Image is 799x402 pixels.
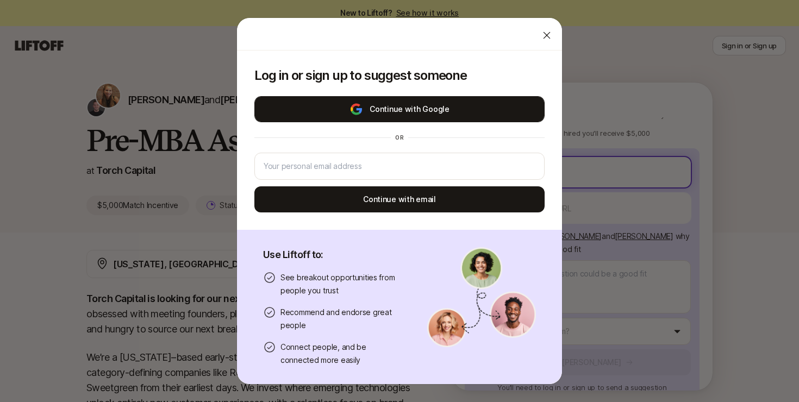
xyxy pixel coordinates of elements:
p: Log in or sign up to suggest someone [254,68,545,83]
input: Your personal email address [264,160,535,173]
div: or [391,133,408,142]
p: See breakout opportunities from people you trust [280,271,401,297]
img: signup-banner [427,247,536,347]
p: Use Liftoff to: [263,247,401,262]
button: Continue with email [254,186,545,212]
img: google-logo [349,103,363,116]
button: Continue with Google [254,96,545,122]
p: Connect people, and be connected more easily [280,341,401,367]
p: Recommend and endorse great people [280,306,401,332]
